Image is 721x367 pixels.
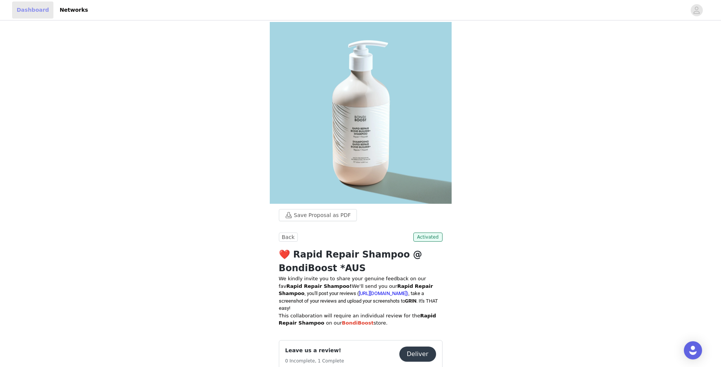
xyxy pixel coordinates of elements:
[279,248,443,275] h1: ❤️ Rapid Repair Shampoo @ BondiBoost *AUS
[12,2,53,19] a: Dashboard
[279,312,443,327] p: This collaboration will require an individual review for the on our store.
[279,290,438,311] span: , take a screenshot of your reviews and upload your screenshots to . It's THAT easy!
[285,358,344,364] h5: 0 Incomplete, 1 Complete
[286,283,352,289] strong: Rapid Repair Shampoo!
[279,275,443,312] p: We kindly invite you to share your genuine feedback on our fav We'll send you our
[270,22,452,204] img: campaign image
[279,209,357,221] button: Save Proposal as PDF
[413,233,443,242] span: Activated
[407,290,408,296] a: )
[305,290,408,296] span: , you'll post your reviews (
[359,290,407,296] a: [URL][DOMAIN_NAME]
[285,347,344,355] h4: Leave us a review!
[399,347,436,362] button: Deliver
[279,283,433,297] strong: Rapid Repair Shampoo
[693,4,700,16] div: avatar
[684,341,702,359] div: Open Intercom Messenger
[405,298,416,304] strong: GRIN
[55,2,92,19] a: Networks
[279,233,298,242] button: Back
[342,320,374,326] strong: BondiBoost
